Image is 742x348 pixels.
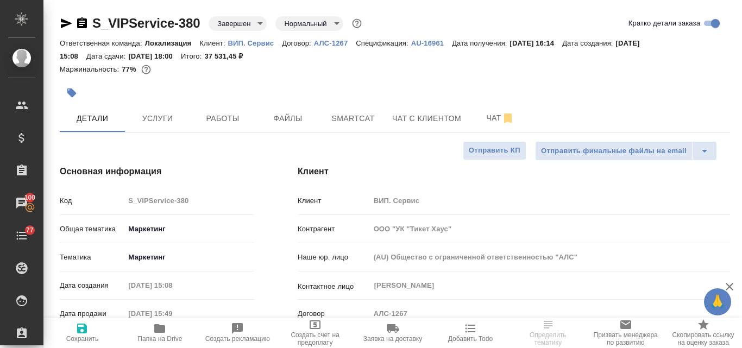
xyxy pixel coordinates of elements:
[60,81,84,105] button: Добавить тэг
[298,224,370,235] p: Контрагент
[86,52,128,60] p: Дата сдачи:
[262,112,314,125] span: Файлы
[60,308,124,319] p: Дата продажи
[43,318,121,348] button: Сохранить
[350,16,364,30] button: Доп статусы указывают на важность/срочность заказа
[60,39,145,47] p: Ответственная команда:
[298,165,730,178] h4: Клиент
[314,39,356,47] p: АЛС-1267
[209,16,267,31] div: Завершен
[535,141,717,161] div: split button
[298,281,370,292] p: Контактное лицо
[124,220,254,238] div: Маркетинг
[124,248,254,267] div: Маркетинг
[60,165,254,178] h4: Основная информация
[76,17,89,30] button: Скопировать ссылку
[664,318,742,348] button: Скопировать ссылку на оценку заказа
[356,39,411,47] p: Спецификация:
[363,335,422,343] span: Заявка на доставку
[121,318,199,348] button: Папка на Drive
[327,112,379,125] span: Smartcat
[60,195,124,206] p: Код
[92,16,200,30] a: S_VIPService-380
[128,52,181,60] p: [DATE] 18:00
[354,318,432,348] button: Заявка на доставку
[593,331,658,346] span: Призвать менеджера по развитию
[228,39,282,47] p: ВИП. Сервис
[60,252,124,263] p: Тематика
[137,335,182,343] span: Папка на Drive
[276,318,354,348] button: Создать счет на предоплату
[124,306,219,321] input: Пустое поле
[18,192,42,203] span: 100
[199,39,228,47] p: Клиент:
[628,18,700,29] span: Кратко детали заказа
[3,222,41,249] a: 77
[370,193,730,208] input: Пустое поле
[139,62,153,77] button: 7094.58 RUB;
[370,221,730,237] input: Пустое поле
[283,331,348,346] span: Создать счет на предоплату
[282,39,314,47] p: Договор:
[298,252,370,263] p: Наше юр. лицо
[275,16,343,31] div: Завершен
[66,112,118,125] span: Детали
[535,141,693,161] button: Отправить финальные файлы на email
[474,111,526,125] span: Чат
[145,39,200,47] p: Локализация
[214,19,254,28] button: Завершен
[314,38,356,47] a: АЛС-1267
[20,225,40,236] span: 77
[298,195,370,206] p: Клиент
[281,19,330,28] button: Нормальный
[411,38,452,47] a: AU-16961
[704,288,731,315] button: 🙏
[587,318,664,348] button: Призвать менеджера по развитию
[541,145,687,157] span: Отправить финальные файлы на email
[3,189,41,217] a: 100
[708,290,727,313] span: 🙏
[131,112,184,125] span: Услуги
[60,65,122,73] p: Маржинальность:
[463,141,526,160] button: Отправить КП
[60,17,73,30] button: Скопировать ссылку для ЯМессенджера
[60,280,124,291] p: Дата создания
[370,306,730,321] input: Пустое поле
[671,331,735,346] span: Скопировать ссылку на оценку заказа
[392,112,461,125] span: Чат с клиентом
[122,65,139,73] p: 77%
[510,39,563,47] p: [DATE] 16:14
[452,39,510,47] p: Дата получения:
[197,112,249,125] span: Работы
[124,277,219,293] input: Пустое поле
[228,38,282,47] a: ВИП. Сервис
[431,318,509,348] button: Добавить Todo
[448,335,493,343] span: Добавить Todo
[515,331,580,346] span: Определить тематику
[411,39,452,47] p: AU-16961
[298,308,370,319] p: Договор
[60,224,124,235] p: Общая тематика
[66,335,99,343] span: Сохранить
[370,249,730,265] input: Пустое поле
[469,144,520,157] span: Отправить КП
[501,112,514,125] svg: Отписаться
[181,52,204,60] p: Итого:
[199,318,276,348] button: Создать рекламацию
[124,193,254,208] input: Пустое поле
[205,335,270,343] span: Создать рекламацию
[509,318,587,348] button: Определить тематику
[562,39,615,47] p: Дата создания:
[204,52,251,60] p: 37 531,45 ₽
